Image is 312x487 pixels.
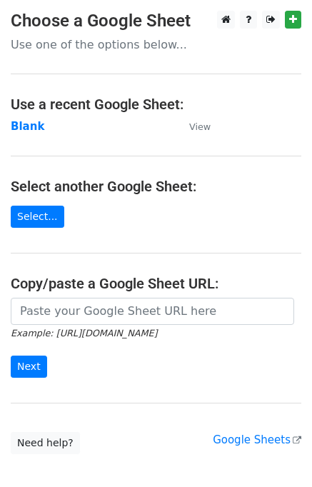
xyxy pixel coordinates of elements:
h4: Copy/paste a Google Sheet URL: [11,275,301,292]
h3: Choose a Google Sheet [11,11,301,31]
a: Need help? [11,432,80,454]
input: Next [11,356,47,378]
input: Paste your Google Sheet URL here [11,298,294,325]
a: Select... [11,206,64,228]
h4: Select another Google Sheet: [11,178,301,195]
h4: Use a recent Google Sheet: [11,96,301,113]
small: Example: [URL][DOMAIN_NAME] [11,328,157,338]
p: Use one of the options below... [11,37,301,52]
small: View [189,121,211,132]
a: Google Sheets [213,433,301,446]
a: Blank [11,120,44,133]
a: View [175,120,211,133]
